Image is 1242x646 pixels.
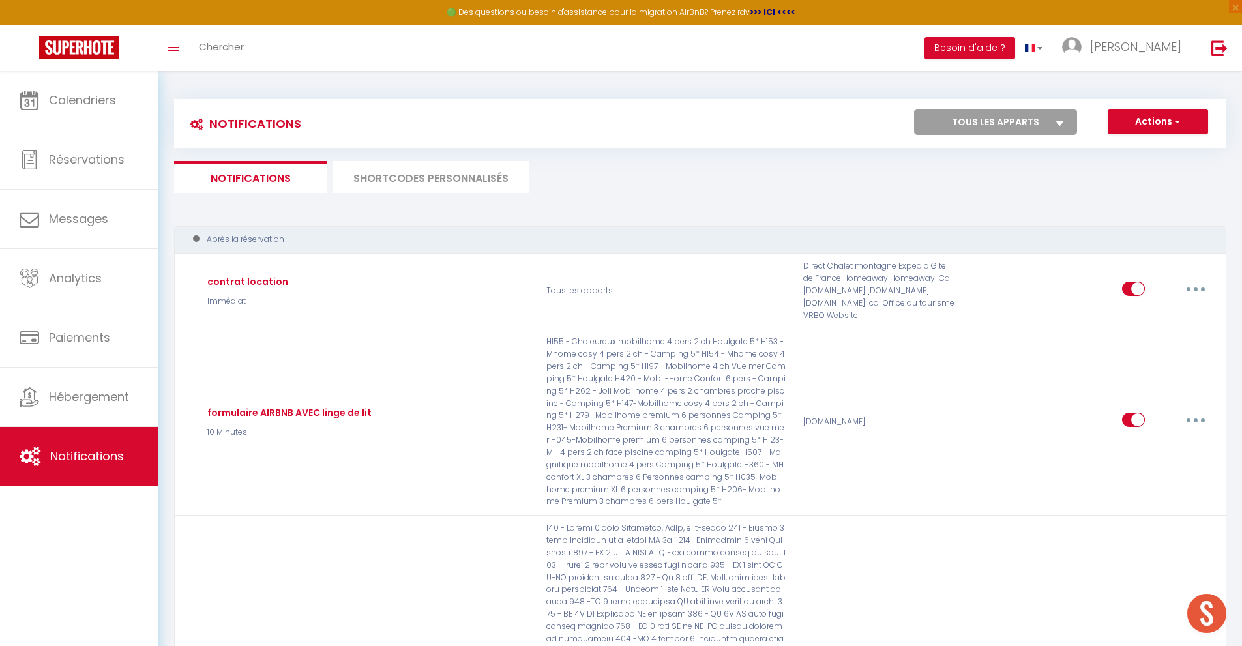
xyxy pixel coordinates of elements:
[204,426,372,439] p: 10 Minutes
[333,161,529,193] li: SHORTCODES PERSONNALISÉS
[49,389,129,405] span: Hébergement
[174,161,327,193] li: Notifications
[1187,594,1226,633] div: Ouvrir le chat
[795,260,966,321] div: Direct Chalet montagne Expedia Gite de France Homeaway Homeaway iCal [DOMAIN_NAME] [DOMAIN_NAME] ...
[49,92,116,108] span: Calendriers
[538,336,795,508] p: H155 - Chaleureux mobilhome 4 pers 2 ch Houlgate 5* H153 - Mhome cosy 4 pers 2 ch - Camping 5* H1...
[924,37,1015,59] button: Besoin d'aide ?
[538,260,795,321] p: Tous les apparts
[189,25,254,71] a: Chercher
[39,36,119,59] img: Super Booking
[199,40,244,53] span: Chercher
[1090,38,1181,55] span: [PERSON_NAME]
[1062,37,1082,57] img: ...
[795,336,966,508] div: [DOMAIN_NAME]
[184,109,301,138] h3: Notifications
[50,448,124,464] span: Notifications
[186,233,1194,246] div: Après la réservation
[49,270,102,286] span: Analytics
[49,329,110,345] span: Paiements
[1108,109,1208,135] button: Actions
[204,295,288,308] p: Immédiat
[204,405,372,420] div: formulaire AIRBNB AVEC linge de lit
[750,7,795,18] a: >>> ICI <<<<
[204,274,288,289] div: contrat location
[1211,40,1228,56] img: logout
[1052,25,1198,71] a: ... [PERSON_NAME]
[49,151,125,168] span: Réservations
[49,211,108,227] span: Messages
